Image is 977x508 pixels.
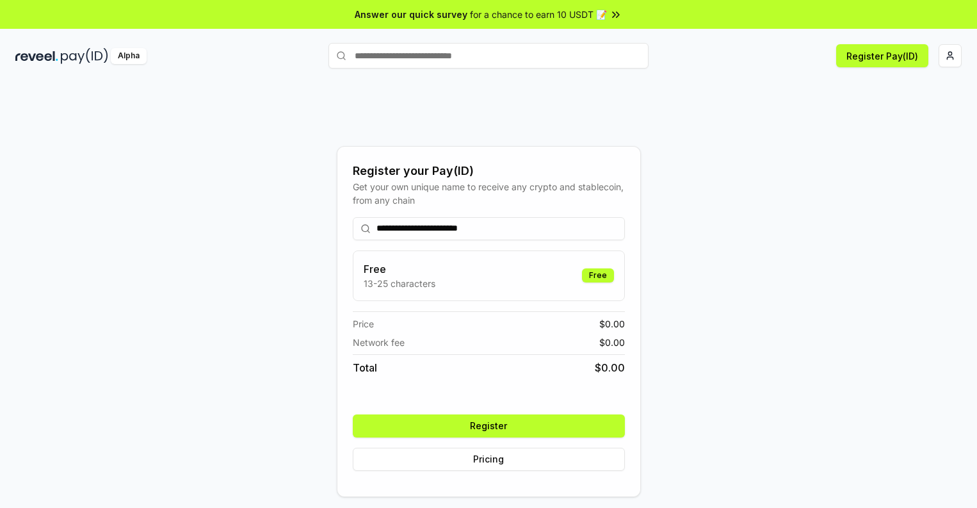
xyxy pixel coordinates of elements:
[353,448,625,471] button: Pricing
[353,414,625,438] button: Register
[595,360,625,375] span: $ 0.00
[582,268,614,283] div: Free
[353,317,374,331] span: Price
[355,8,467,21] span: Answer our quick survey
[599,336,625,349] span: $ 0.00
[353,162,625,180] div: Register your Pay(ID)
[364,261,435,277] h3: Free
[599,317,625,331] span: $ 0.00
[836,44,928,67] button: Register Pay(ID)
[61,48,108,64] img: pay_id
[353,336,405,349] span: Network fee
[470,8,607,21] span: for a chance to earn 10 USDT 📝
[353,180,625,207] div: Get your own unique name to receive any crypto and stablecoin, from any chain
[111,48,147,64] div: Alpha
[364,277,435,290] p: 13-25 characters
[15,48,58,64] img: reveel_dark
[353,360,377,375] span: Total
